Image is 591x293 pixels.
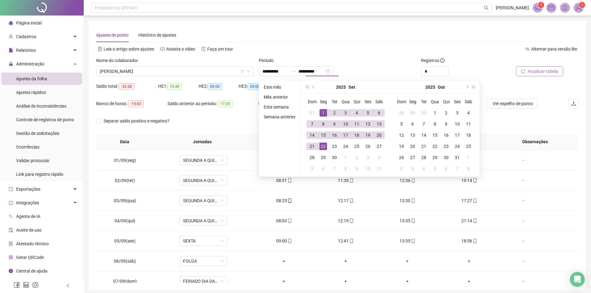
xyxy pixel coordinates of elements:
button: month panel [348,81,355,93]
td: 2025-09-28 [307,152,318,163]
span: export [9,187,13,191]
div: Lançamentos: [258,100,318,107]
td: 2025-09-13 [374,118,385,130]
span: Ver espelho de ponto [493,100,533,107]
div: 19 [364,131,372,139]
div: 2 [398,165,405,172]
span: 17:25 [218,100,232,107]
th: Ter [329,96,340,107]
span: to [291,69,296,74]
td: 2025-10-20 [407,141,418,152]
div: 19 [398,143,405,150]
span: Ajustes de ponto [96,33,128,38]
div: 20 [409,143,416,150]
div: 30 [420,109,428,117]
td: 2025-09-25 [351,141,362,152]
span: Ajustes rápidos [16,90,46,95]
div: 4 [353,109,360,117]
div: 1 [465,154,472,161]
span: 02/09(ter) [115,178,135,183]
th: Dom [307,96,318,107]
div: 8 [431,120,439,128]
div: 28 [398,109,405,117]
td: 2025-09-17 [340,130,351,141]
td: 2025-10-08 [429,118,441,130]
td: 2025-09-10 [340,118,351,130]
td: 2025-10-07 [418,118,429,130]
div: 17 [342,131,349,139]
span: down [247,69,250,73]
td: 2025-10-18 [463,130,474,141]
div: 27 [375,143,383,150]
span: 10:48 [167,83,182,90]
div: 5 [308,165,316,172]
th: Ter [418,96,429,107]
td: 2025-09-18 [351,130,362,141]
div: 24 [342,143,349,150]
span: FERIADO DIA DA INDEPENDÊNCIA [183,277,224,286]
div: 7 [331,165,338,172]
span: 1 [581,3,583,7]
td: 2025-09-04 [351,107,362,118]
div: HE 2: [199,83,239,90]
div: 18 [353,131,360,139]
td: 2025-09-11 [351,118,362,130]
div: 4 [420,165,428,172]
div: 11 [465,120,472,128]
span: filter [240,69,244,73]
div: 19:14 [443,177,495,184]
span: -15:03 [128,100,144,107]
td: 2025-10-06 [318,163,329,174]
span: Administração [16,61,44,66]
span: Ocorrências [16,144,39,149]
span: GABRIELA TEODORO AMORIM DA SILVA [100,67,250,76]
span: 1 [540,3,542,7]
span: mail [548,5,554,11]
div: 22 [320,143,327,150]
td: 2025-10-16 [441,130,452,141]
div: 08:31 [258,177,310,184]
td: 2025-10-09 [441,118,452,130]
td: 2025-10-26 [396,152,407,163]
div: 14 [308,131,316,139]
button: super-next-year [470,81,477,93]
div: 13 [409,131,416,139]
span: history [201,47,206,51]
div: 10 [342,120,349,128]
div: 9 [331,120,338,128]
td: 2025-09-24 [340,141,351,152]
th: Entrada 1 [252,133,313,150]
div: 16 [331,131,338,139]
th: Sáb [463,96,474,107]
td: 2025-11-01 [463,152,474,163]
span: file [9,48,13,52]
div: 6 [320,165,327,172]
span: mobile [287,178,292,183]
div: 7 [308,120,316,128]
td: 2025-11-02 [396,163,407,174]
span: sync [9,201,13,205]
th: Sex [362,96,374,107]
td: 2025-10-04 [374,152,385,163]
div: 11 [353,120,360,128]
span: youtube [160,47,165,51]
div: 8 [320,120,327,128]
td: 2025-10-14 [418,130,429,141]
td: 2025-10-15 [429,130,441,141]
button: next-year [463,81,470,93]
td: 2025-09-09 [329,118,340,130]
li: Esta semana [261,103,298,111]
th: Seg [318,96,329,107]
span: SEXTA [183,236,224,246]
th: Qua [429,96,441,107]
td: 2025-10-29 [429,152,441,163]
td: 2025-10-05 [307,163,318,174]
div: 24 [454,143,461,150]
span: FOLGA [183,256,224,266]
td: 2025-10-07 [329,163,340,174]
button: year panel [336,81,346,93]
div: 29 [431,154,439,161]
div: 15 [320,131,327,139]
span: 00:00 [248,83,262,90]
span: Assista o vídeo [166,47,195,51]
